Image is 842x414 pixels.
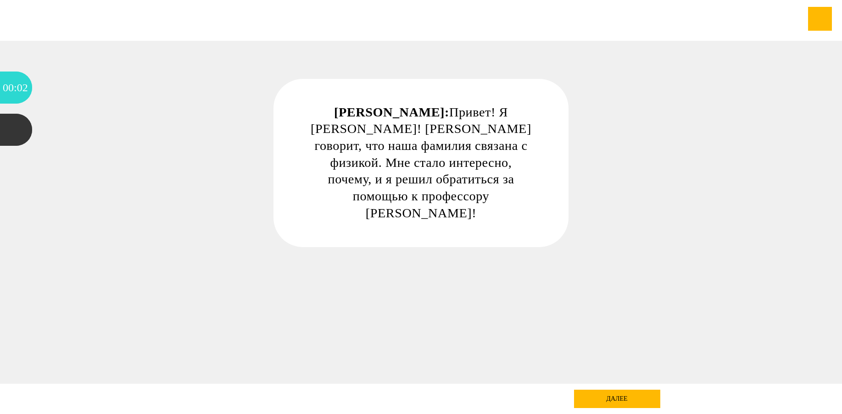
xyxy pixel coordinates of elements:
[307,104,535,222] div: Привет! Я [PERSON_NAME]! [PERSON_NAME] говорит, что наша фамилия связана с физикой. Мне стало инт...
[14,72,17,104] div: :
[574,390,660,408] div: далее
[535,86,561,111] div: Нажми на ГЛАЗ, чтобы скрыть текст и посмотреть картинку полностью
[17,72,28,104] div: 02
[3,72,14,104] div: 00
[334,105,449,119] strong: [PERSON_NAME]:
